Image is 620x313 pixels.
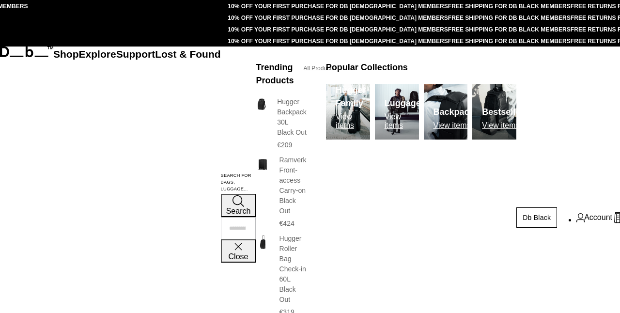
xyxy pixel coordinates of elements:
[279,155,307,216] h3: Ramverk Front-access Carry-on Black Out
[53,48,79,60] a: Shop
[256,155,269,172] img: Ramverk Front-access Carry-on Black Out
[584,212,612,223] span: Account
[448,38,571,45] a: FREE SHIPPING FOR DB BLACK MEMBERS
[116,48,155,60] a: Support
[228,15,448,21] a: 10% OFF YOUR FIRST PURCHASE FOR DB [DEMOGRAPHIC_DATA] MEMBERS
[303,64,334,73] a: All Products
[256,61,294,87] h3: Trending Products
[576,212,612,223] a: Account
[279,219,294,227] span: €424
[385,97,421,110] h3: Luggage
[472,84,516,140] a: Db Bestsellers View items
[424,84,468,140] a: Db Backpacks View items
[279,234,307,305] h3: Hugger Roller Bag Check-in 60L Black Out
[256,234,269,251] img: Hugger Roller Bag Check-in 60L Black Out
[221,194,256,217] button: Search
[472,84,516,140] img: Db
[221,172,256,193] label: Search for Bags, Luggage...
[448,26,571,33] a: FREE SHIPPING FOR DB BLACK MEMBERS
[277,97,307,138] h3: Hugger Backpack 30L Black Out
[277,141,292,149] span: €209
[448,3,571,10] a: FREE SHIPPING FOR DB BLACK MEMBERS
[228,38,448,45] a: 10% OFF YOUR FIRST PURCHASE FOR DB [DEMOGRAPHIC_DATA] MEMBERS
[516,207,557,228] a: Db Black
[482,106,528,119] h3: Bestsellers
[385,112,421,130] p: View items
[434,106,479,119] h3: Backpacks
[482,121,528,130] p: View items
[155,48,220,60] a: Lost & Found
[228,26,448,33] a: 10% OFF YOUR FIRST PURCHASE FOR DB [DEMOGRAPHIC_DATA] MEMBERS
[336,112,370,130] p: View items
[256,97,267,111] img: Hugger Backpack 30L Black Out
[434,121,479,130] p: View items
[79,48,116,60] a: Explore
[221,239,256,263] button: Close
[226,207,251,215] span: Search
[326,84,370,140] a: Db Hugger Family View items
[375,84,419,140] a: Db Luggage View items
[256,97,306,150] a: Hugger Backpack 30L Black Out Hugger Backpack 30L Black Out €209
[256,155,306,229] a: Ramverk Front-access Carry-on Black Out Ramverk Front-access Carry-on Black Out €424
[228,3,448,10] a: 10% OFF YOUR FIRST PURCHASE FOR DB [DEMOGRAPHIC_DATA] MEMBERS
[326,61,408,74] h3: Popular Collections
[375,84,419,140] img: Db
[336,84,370,110] h3: Hugger Family
[229,252,248,261] span: Close
[448,15,571,21] a: FREE SHIPPING FOR DB BLACK MEMBERS
[424,84,468,140] img: Db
